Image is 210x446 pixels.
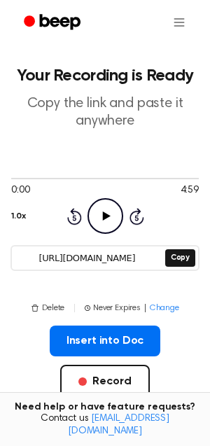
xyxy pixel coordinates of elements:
h1: Your Recording is Ready [11,67,199,84]
button: Insert into Doc [50,326,161,356]
span: 0:00 [11,183,29,198]
p: Copy the link and paste it anywhere [11,95,199,130]
a: [EMAIL_ADDRESS][DOMAIN_NAME] [68,414,169,436]
span: | [73,302,76,314]
span: Contact us [8,413,202,438]
button: 1.0x [11,204,25,228]
span: | [143,302,147,314]
button: Copy [165,249,195,267]
button: Never Expires|Change [85,302,179,314]
span: Change [150,302,179,314]
span: 4:59 [181,183,199,198]
button: Delete [31,302,64,314]
button: Record [60,365,149,398]
button: Open menu [162,6,196,39]
a: Beep [14,9,93,36]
